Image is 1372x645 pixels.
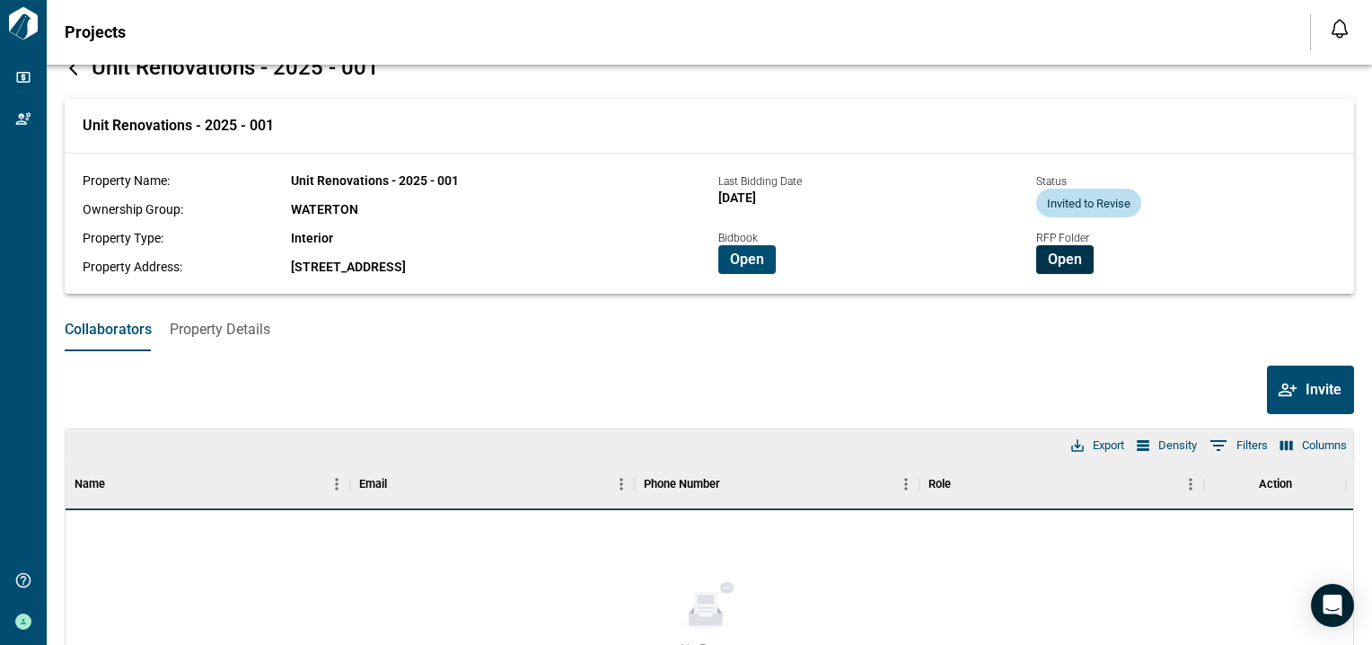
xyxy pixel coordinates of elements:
span: Property Type: [83,231,163,245]
span: Collaborators [65,321,152,339]
button: Menu [608,471,635,498]
button: Open [718,245,776,274]
button: Open notification feed [1325,14,1354,43]
button: Invite [1267,366,1354,414]
span: Bidbook [718,232,758,244]
div: Role [919,459,1204,509]
span: Invite [1306,381,1341,399]
span: WATERTON [291,202,358,216]
button: Sort [105,472,130,497]
button: Sort [951,472,976,497]
div: Action [1204,459,1346,509]
span: Property Name: [83,173,170,188]
div: Role [928,459,951,509]
button: Menu [1177,471,1204,498]
div: Action [1259,459,1292,509]
div: Phone Number [635,459,919,509]
button: Export [1067,434,1129,457]
span: Interior [291,231,333,245]
button: Sort [387,472,412,497]
span: Property Address: [83,260,182,274]
div: Name [66,459,350,509]
span: Unit Renovations - 2025 - 001 [83,117,274,135]
span: Status [1036,175,1067,188]
div: Name [75,459,105,509]
span: [STREET_ADDRESS] [291,260,406,274]
a: Open [1036,250,1094,267]
div: Phone Number [644,459,720,509]
button: Show filters [1205,431,1272,460]
button: Density [1132,434,1201,457]
span: Unit Renovations - 2025 - 001 [92,55,379,80]
span: Ownership Group: [83,202,183,216]
button: Menu [323,471,350,498]
span: Unit Renovations - 2025 - 001 [291,173,459,188]
span: Property Details [170,321,270,339]
button: Open [1036,245,1094,274]
button: Menu [893,471,919,498]
div: Email [350,459,635,509]
span: Last Bidding Date [718,175,802,188]
a: Open [718,250,776,267]
button: Sort [720,472,745,497]
span: Open [1048,251,1082,269]
span: Projects [65,23,126,41]
button: Select columns [1276,434,1351,457]
div: Email [359,459,387,509]
span: RFP Folder [1036,232,1089,244]
span: Invited to Revise [1036,197,1141,210]
span: Open [730,251,764,269]
div: Open Intercom Messenger [1311,584,1354,627]
span: [DATE] [718,190,756,205]
div: base tabs [47,308,1372,351]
